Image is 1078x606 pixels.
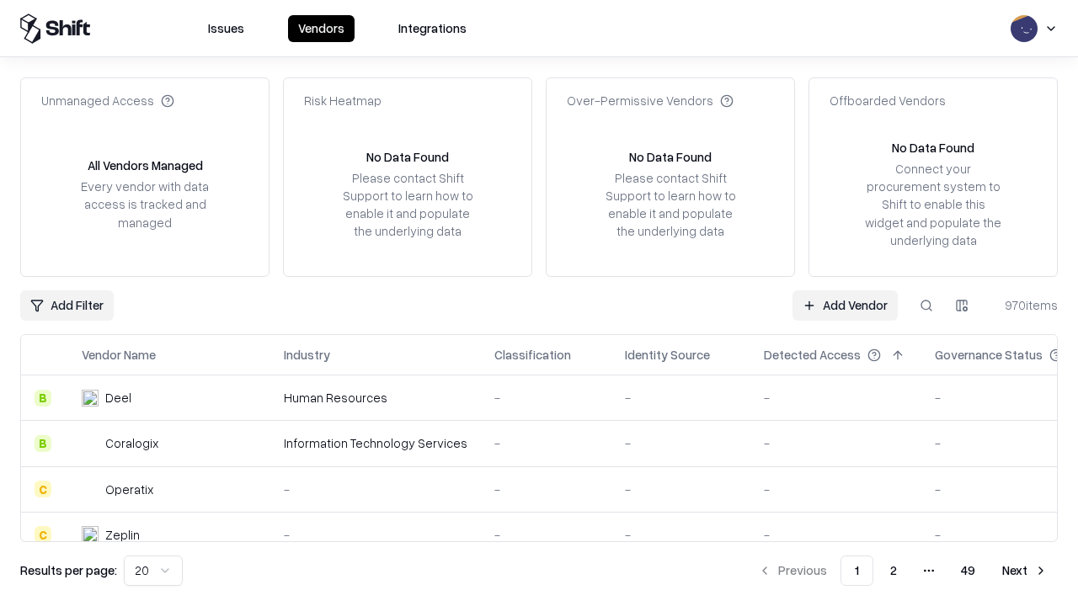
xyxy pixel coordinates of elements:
[105,481,153,498] div: Operatix
[388,15,477,42] button: Integrations
[198,15,254,42] button: Issues
[494,526,598,544] div: -
[625,481,737,498] div: -
[863,160,1003,249] div: Connect your procurement system to Shift to enable this widget and populate the underlying data
[338,169,478,241] div: Please contact Shift Support to learn how to enable it and populate the underlying data
[992,555,1058,586] button: Next
[494,346,571,364] div: Classification
[892,139,974,157] div: No Data Found
[105,434,158,452] div: Coralogix
[105,526,140,544] div: Zeplin
[35,435,51,452] div: B
[20,561,117,579] p: Results per page:
[600,169,740,241] div: Please contact Shift Support to learn how to enable it and populate the underlying data
[748,555,1058,586] nav: pagination
[284,434,467,452] div: Information Technology Services
[830,92,946,109] div: Offboarded Vendors
[88,157,203,174] div: All Vendors Managed
[625,389,737,407] div: -
[764,481,908,498] div: -
[284,481,467,498] div: -
[35,390,51,407] div: B
[877,555,910,586] button: 2
[567,92,734,109] div: Over-Permissive Vendors
[494,434,598,452] div: -
[764,526,908,544] div: -
[494,481,598,498] div: -
[990,296,1058,314] div: 970 items
[35,526,51,543] div: C
[625,346,710,364] div: Identity Source
[75,178,215,231] div: Every vendor with data access is tracked and managed
[764,346,861,364] div: Detected Access
[41,92,174,109] div: Unmanaged Access
[105,389,131,407] div: Deel
[625,434,737,452] div: -
[82,481,99,497] img: Operatix
[764,434,908,452] div: -
[841,555,873,586] button: 1
[82,526,99,543] img: Zeplin
[764,389,908,407] div: -
[284,389,467,407] div: Human Resources
[935,346,1043,364] div: Governance Status
[366,148,449,166] div: No Data Found
[947,555,989,586] button: 49
[35,481,51,497] div: C
[82,390,99,407] img: Deel
[304,92,382,109] div: Risk Heatmap
[20,290,114,321] button: Add Filter
[82,435,99,452] img: Coralogix
[629,148,712,166] div: No Data Found
[625,526,737,544] div: -
[288,15,355,42] button: Vendors
[284,526,467,544] div: -
[82,346,156,364] div: Vendor Name
[494,389,598,407] div: -
[284,346,330,364] div: Industry
[792,290,898,321] a: Add Vendor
